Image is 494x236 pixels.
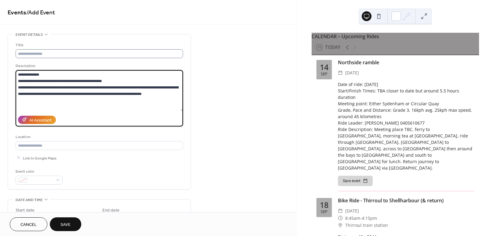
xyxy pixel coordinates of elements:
div: Northside ramble [338,59,474,66]
div: 18 [320,201,328,209]
button: AI Assistant [18,116,56,124]
div: ​ [338,215,343,222]
div: Location [16,134,182,140]
div: AI Assistant [29,117,52,123]
div: 14 [320,63,328,71]
div: Start date [16,207,35,214]
span: Link to Google Maps [23,155,57,161]
span: [DATE] [345,207,359,215]
span: Date and time [16,197,43,203]
div: End date [102,207,119,214]
span: Thirroul train station [345,222,388,229]
div: ​ [338,222,343,229]
span: 4:15pm [362,215,377,222]
div: Bike Ride - Thirroul to Shellharbour (& return) [338,197,474,204]
span: / Add Event [26,7,55,19]
span: [DATE] [345,69,359,77]
div: Date of ride: [DATE] Start/Finish Times: TBA closer to date but around 5.5 hours duration Meeting... [338,81,474,171]
div: CALENDAR – Upcoming Rides [312,33,479,40]
span: Cancel [20,222,37,228]
span: Event details [16,32,43,38]
span: Save [60,222,71,228]
button: Save event [338,176,373,186]
div: ​ [338,69,343,77]
div: Description [16,63,182,69]
span: 8:45am [345,215,360,222]
a: Events [8,7,26,19]
div: Sep [321,210,328,214]
span: - [360,215,362,222]
button: Save [50,217,81,231]
div: Event color [16,168,61,175]
div: ​ [338,207,343,215]
div: Sep [321,72,328,76]
button: Cancel [10,217,47,231]
div: Title [16,42,182,48]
